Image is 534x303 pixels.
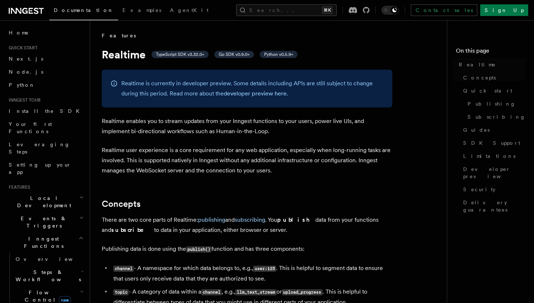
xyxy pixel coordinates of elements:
a: Concepts [460,71,525,84]
a: SDK Support [460,136,525,150]
span: Examples [122,7,161,13]
a: Examples [118,2,166,20]
a: AgentKit [166,2,213,20]
a: Subscribing [465,110,525,123]
span: Quick start [6,45,37,51]
span: Quick start [463,87,512,94]
a: subscribing [235,216,265,223]
a: Security [460,183,525,196]
span: Home [9,29,29,36]
span: Developer preview [463,165,525,180]
span: Features [6,184,30,190]
a: Python [6,78,85,91]
button: Toggle dark mode [381,6,399,15]
span: Install the SDK [9,108,84,114]
a: Developer preview [460,163,525,183]
code: upload_progress [282,289,323,295]
a: Realtime [456,58,525,71]
button: Search...⌘K [236,4,337,16]
span: Inngest tour [6,97,41,103]
p: Realtime user experience is a core requirement for any web application, especially when long-runn... [102,145,392,176]
span: Guides [463,126,490,134]
code: channel [201,289,222,295]
span: Publishing [468,100,516,107]
span: Realtime [459,61,496,68]
span: Steps & Workflows [13,269,81,283]
span: Overview [16,256,90,262]
a: Limitations [460,150,525,163]
code: channel [113,266,134,272]
span: Events & Triggers [6,215,79,229]
span: Subscribing [468,113,526,120]
span: Python [9,82,35,88]
button: Steps & Workflows [13,266,85,286]
span: Concepts [463,74,496,81]
p: Realtime is currently in developer preview. Some details including APIs are still subject to chan... [121,78,384,99]
span: Delivery guarantees [463,199,525,213]
code: publish() [186,246,211,253]
a: Delivery guarantees [460,196,525,216]
span: Limitations [463,152,515,160]
span: Next.js [9,56,43,62]
h1: Realtime [102,48,392,61]
button: Inngest Functions [6,232,85,253]
a: Next.js [6,52,85,65]
a: Publishing [465,97,525,110]
span: Go SDK v0.9.0+ [219,52,250,57]
span: Python v0.5.9+ [264,52,293,57]
a: Setting up your app [6,158,85,179]
a: Documentation [49,2,118,20]
span: AgentKit [170,7,209,13]
p: Publishing data is done using the function and has three components: [102,244,392,254]
a: Node.js [6,65,85,78]
span: Local Development [6,195,79,209]
span: SDK Support [463,139,520,147]
span: Documentation [54,7,114,13]
span: TypeScript SDK v3.32.0+ [156,52,204,57]
strong: publish [277,216,315,223]
a: Overview [13,253,85,266]
span: Your first Functions [9,121,52,134]
code: llm_text_stream [235,289,276,295]
li: - A namespace for which data belongs to, e.g., . This is helpful to segment data to ensure that u... [111,263,392,284]
button: Local Development [6,192,85,212]
h4: On this page [456,46,525,58]
a: Your first Functions [6,118,85,138]
strong: subscribe [111,226,154,233]
button: Events & Triggers [6,212,85,232]
p: Realtime enables you to stream updates from your Inngest functions to your users, power live UIs,... [102,116,392,136]
span: Features [102,32,136,39]
span: Setting up your app [9,162,71,175]
a: publishing [198,216,225,223]
span: Leveraging Steps [9,142,70,155]
code: user:123 [253,266,276,272]
a: Concepts [102,199,141,209]
a: Leveraging Steps [6,138,85,158]
a: Sign Up [480,4,528,16]
code: topic [113,289,129,295]
span: Inngest Functions [6,235,78,250]
span: Node.js [9,69,43,75]
a: Install the SDK [6,105,85,118]
kbd: ⌘K [322,7,332,14]
a: Home [6,26,85,39]
a: Guides [460,123,525,136]
span: Security [463,186,495,193]
a: developer preview here [224,90,287,97]
p: There are two core parts of Realtime: and . You data from your functions and to data in your appl... [102,215,392,235]
a: Quick start [460,84,525,97]
a: Contact sales [411,4,477,16]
